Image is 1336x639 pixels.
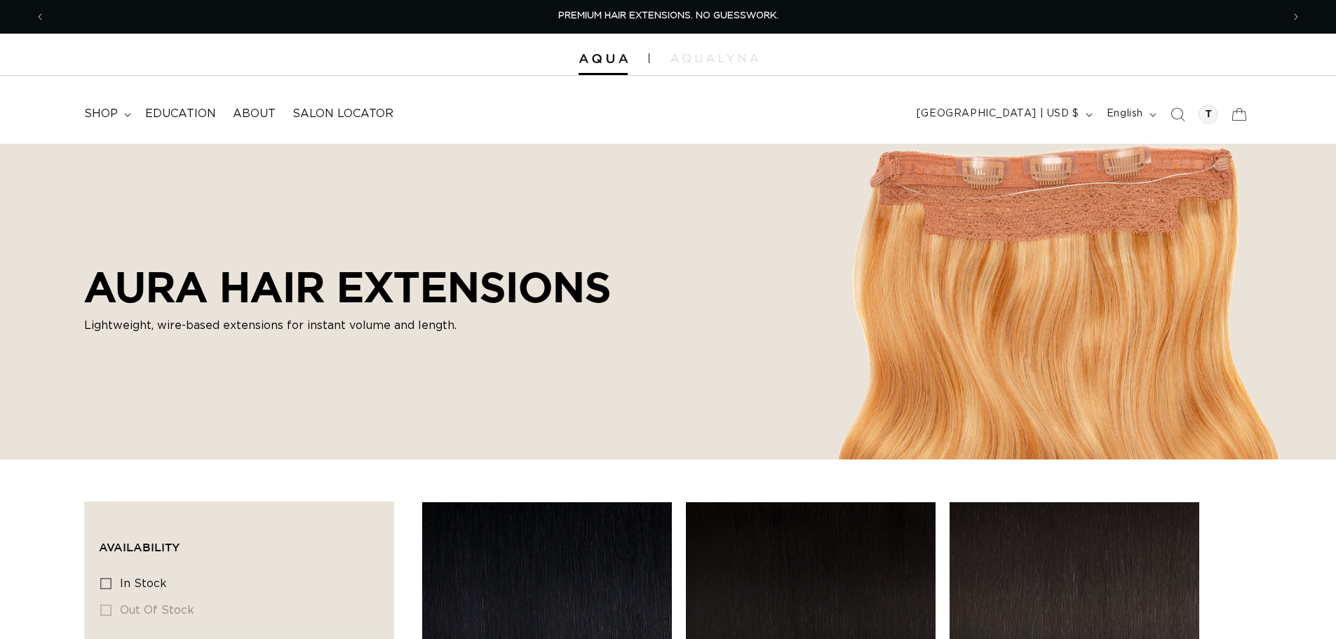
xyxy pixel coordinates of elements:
span: Education [145,107,216,121]
button: Previous announcement [25,4,55,30]
span: About [233,107,276,121]
p: Lightweight, wire-based extensions for instant volume and length. [84,317,611,334]
img: aqualyna.com [670,54,758,62]
summary: shop [76,98,137,130]
summary: Search [1162,99,1193,130]
span: shop [84,107,118,121]
h2: AURA HAIR EXTENSIONS [84,262,611,311]
a: About [224,98,284,130]
img: Aqua Hair Extensions [579,54,628,64]
span: [GEOGRAPHIC_DATA] | USD $ [917,107,1079,121]
span: Salon Locator [292,107,393,121]
span: Availability [99,541,180,553]
span: English [1107,107,1143,121]
button: Next announcement [1281,4,1311,30]
span: PREMIUM HAIR EXTENSIONS. NO GUESSWORK. [558,11,778,20]
a: Salon Locator [284,98,402,130]
a: Education [137,98,224,130]
button: [GEOGRAPHIC_DATA] | USD $ [908,101,1098,128]
summary: Availability (0 selected) [99,516,379,567]
button: English [1098,101,1162,128]
span: In stock [120,578,167,589]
